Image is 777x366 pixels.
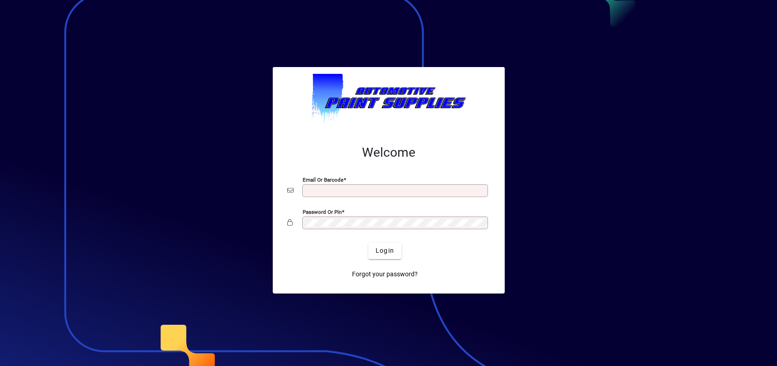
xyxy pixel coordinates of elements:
[352,270,418,279] span: Forgot your password?
[303,208,342,215] mat-label: Password or Pin
[348,266,421,283] a: Forgot your password?
[376,246,394,255] span: Login
[303,176,343,183] mat-label: Email or Barcode
[368,243,401,259] button: Login
[287,145,490,160] h2: Welcome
